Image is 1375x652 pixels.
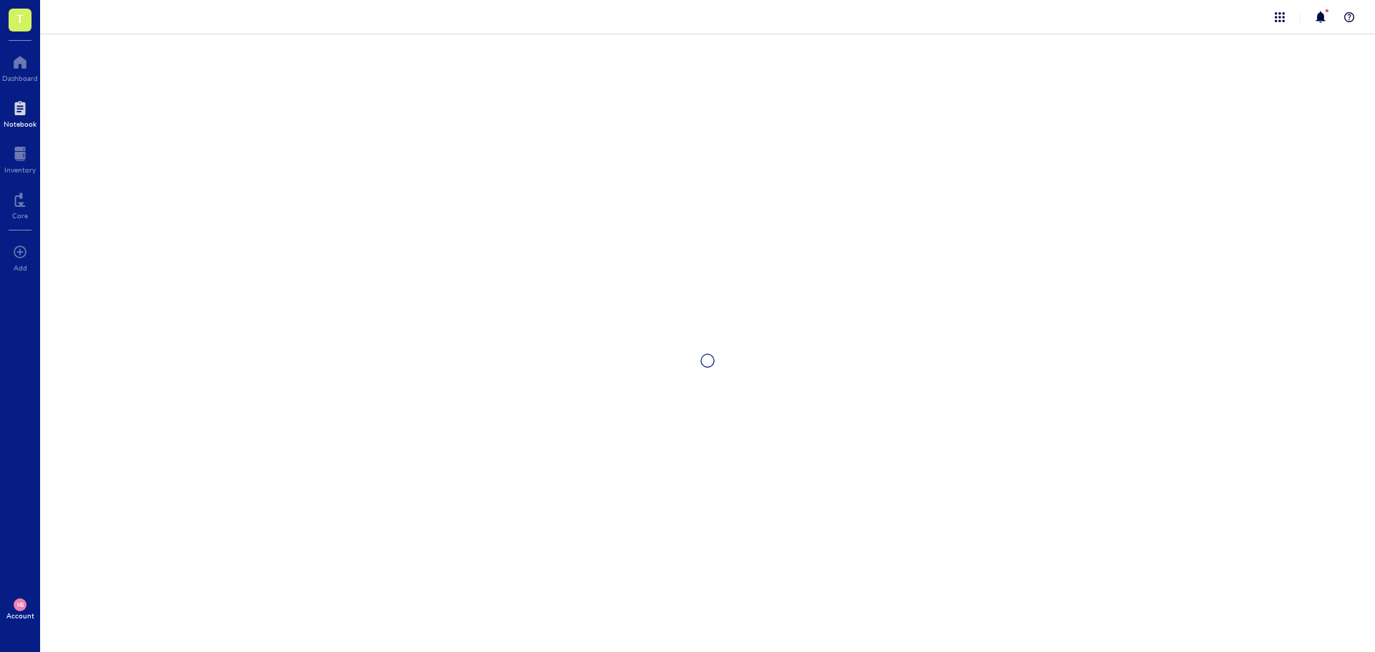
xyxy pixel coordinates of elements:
[4,165,36,174] div: Inventory
[12,211,28,220] div: Core
[4,120,37,128] div: Notebook
[4,142,36,174] a: Inventory
[6,611,34,620] div: Account
[2,74,38,82] div: Dashboard
[16,9,24,27] span: T
[14,263,27,272] div: Add
[12,188,28,220] a: Core
[16,602,23,608] span: MB
[4,97,37,128] a: Notebook
[2,51,38,82] a: Dashboard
